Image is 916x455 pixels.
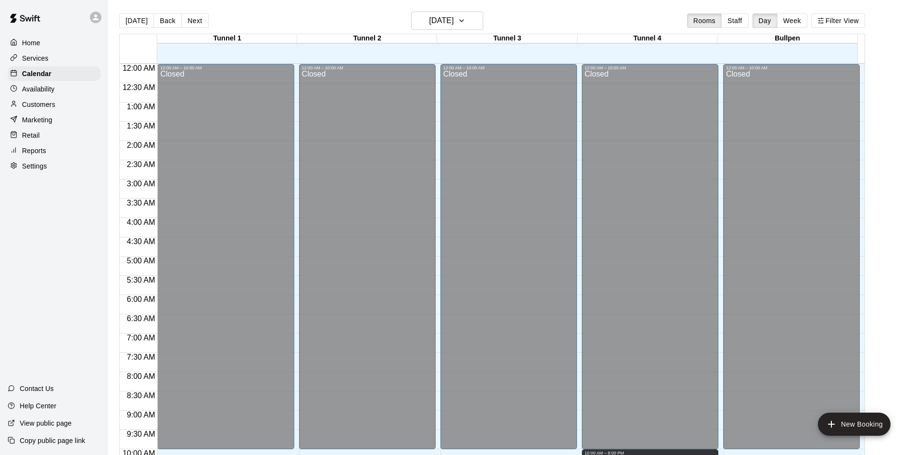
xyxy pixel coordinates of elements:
[181,13,208,28] button: Next
[8,128,100,143] a: Retail
[125,122,158,130] span: 1:30 AM
[125,314,158,323] span: 6:30 AM
[120,83,158,91] span: 12:30 AM
[157,34,297,43] div: Tunnel 1
[8,113,100,127] a: Marketing
[125,430,158,438] span: 9:30 AM
[8,66,100,81] a: Calendar
[582,64,718,449] div: 12:00 AM – 10:00 AM: Closed
[437,34,577,43] div: Tunnel 3
[125,237,158,246] span: 4:30 AM
[153,13,182,28] button: Back
[297,34,437,43] div: Tunnel 2
[577,34,717,43] div: Tunnel 4
[22,38,40,48] p: Home
[22,130,40,140] p: Retail
[429,14,454,27] h6: [DATE]
[811,13,865,28] button: Filter View
[157,64,294,449] div: 12:00 AM – 10:00 AM: Closed
[20,436,85,445] p: Copy public page link
[299,64,436,449] div: 12:00 AM – 10:00 AM: Closed
[125,218,158,226] span: 4:00 AM
[8,159,100,173] a: Settings
[125,295,158,303] span: 6:00 AM
[22,161,47,171] p: Settings
[717,34,857,43] div: Bullpen
[443,70,574,453] div: Closed
[125,103,158,111] span: 1:00 AM
[723,64,860,449] div: 12:00 AM – 10:00 AM: Closed
[119,13,154,28] button: [DATE]
[411,12,483,30] button: [DATE]
[125,257,158,265] span: 5:00 AM
[8,143,100,158] a: Reports
[125,372,158,380] span: 8:00 AM
[160,65,291,70] div: 12:00 AM – 10:00 AM
[22,84,55,94] p: Availability
[20,418,72,428] p: View public page
[125,141,158,149] span: 2:00 AM
[440,64,577,449] div: 12:00 AM – 10:00 AM: Closed
[687,13,722,28] button: Rooms
[22,146,46,156] p: Reports
[20,384,54,393] p: Contact Us
[777,13,807,28] button: Week
[125,334,158,342] span: 7:00 AM
[125,353,158,361] span: 7:30 AM
[125,276,158,284] span: 5:30 AM
[302,70,433,453] div: Closed
[818,413,891,436] button: add
[22,115,52,125] p: Marketing
[8,97,100,112] a: Customers
[125,411,158,419] span: 9:00 AM
[721,13,749,28] button: Staff
[22,69,51,78] p: Calendar
[443,65,574,70] div: 12:00 AM – 10:00 AM
[125,199,158,207] span: 3:30 AM
[585,65,715,70] div: 12:00 AM – 10:00 AM
[302,65,433,70] div: 12:00 AM – 10:00 AM
[125,391,158,400] span: 8:30 AM
[726,70,857,453] div: Closed
[20,401,56,411] p: Help Center
[125,180,158,188] span: 3:00 AM
[8,82,100,96] a: Availability
[585,70,715,453] div: Closed
[726,65,857,70] div: 12:00 AM – 10:00 AM
[160,70,291,453] div: Closed
[8,36,100,50] a: Home
[753,13,778,28] button: Day
[22,100,55,109] p: Customers
[8,51,100,65] a: Services
[125,160,158,169] span: 2:30 AM
[120,64,158,72] span: 12:00 AM
[22,53,49,63] p: Services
